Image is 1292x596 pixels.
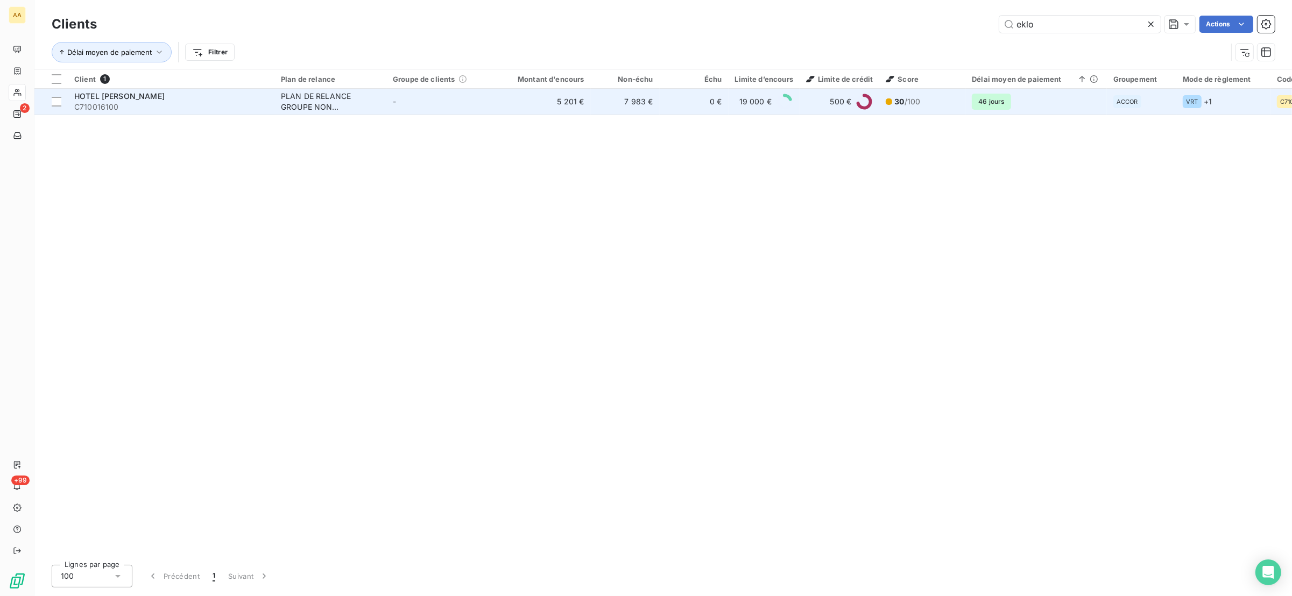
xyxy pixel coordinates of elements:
div: PLAN DE RELANCE GROUPE NON AUTOMATIQUE [281,91,380,112]
img: Logo LeanPay [9,572,26,590]
div: Open Intercom Messenger [1255,559,1281,585]
span: Client [74,75,96,83]
span: /100 [894,96,920,107]
td: 7 983 € [591,89,660,115]
button: 1 [206,565,222,587]
div: AA [9,6,26,24]
span: 1 [213,571,215,581]
button: Filtrer [185,44,235,61]
div: Délai moyen de paiement [972,75,1100,83]
td: 0 € [660,89,729,115]
h3: Clients [52,15,97,34]
span: Délai moyen de paiement [67,48,152,56]
span: +99 [11,476,30,485]
span: - [393,97,396,106]
div: Non-échu [597,75,653,83]
span: Groupe de clients [393,75,455,83]
span: C710016100 [74,102,268,112]
button: Actions [1199,16,1253,33]
span: Score [886,75,919,83]
div: Limite d’encours [735,75,793,83]
button: Suivant [222,565,276,587]
span: 19 000 € [739,96,772,107]
span: 46 jours [972,94,1011,110]
span: 2 [20,103,30,113]
span: 1 [100,74,110,84]
div: Plan de relance [281,75,380,83]
button: Délai moyen de paiement [52,42,172,62]
div: Groupement [1113,75,1170,83]
span: HOTEL [PERSON_NAME] [74,91,165,101]
div: Mode de règlement [1183,75,1264,83]
span: 100 [61,571,74,581]
span: + 1 [1204,96,1212,107]
input: Rechercher [999,16,1161,33]
button: Précédent [141,565,206,587]
span: 30 [894,97,904,106]
span: Limite de crédit [806,75,873,83]
td: 5 201 € [498,89,591,115]
span: VRT [1186,98,1198,105]
span: ACCOR [1117,98,1138,105]
span: 500 € [830,96,852,107]
div: Montant d'encours [505,75,584,83]
div: Échu [666,75,722,83]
